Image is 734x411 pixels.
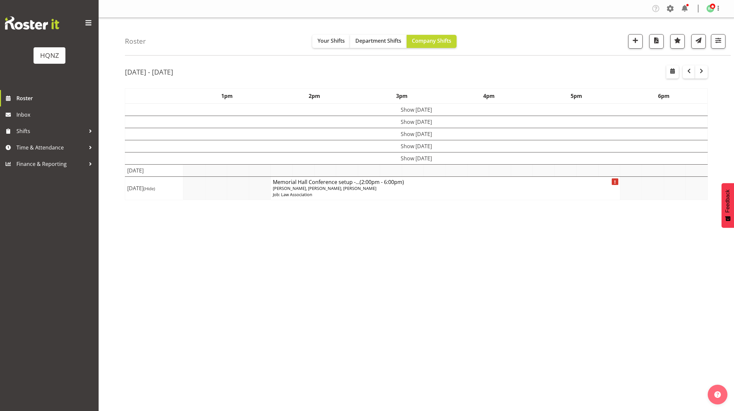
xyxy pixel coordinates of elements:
span: Roster [16,93,95,103]
button: Company Shifts [407,35,457,48]
span: Company Shifts [412,37,451,44]
button: Your Shifts [312,35,350,48]
td: Show [DATE] [125,116,708,128]
span: Feedback [725,190,731,213]
button: Download a PDF of the roster according to the set date range. [649,34,664,49]
span: (Hide) [144,186,155,192]
th: 1pm [183,88,271,103]
th: 5pm [533,88,620,103]
span: (2:00pm - 6:00pm) [360,178,404,186]
td: Show [DATE] [125,128,708,140]
th: 2pm [271,88,358,103]
button: Highlight an important date within the roster. [670,34,685,49]
span: Shifts [16,126,85,136]
td: [DATE] [125,164,183,176]
td: Show [DATE] [125,103,708,116]
button: Add a new shift [628,34,643,49]
img: Rosterit website logo [5,16,59,30]
h4: Memorial Hall Conference setup -... [273,179,618,185]
button: Send a list of all shifts for the selected filtered period to all rostered employees. [691,34,706,49]
img: rachael-simpson131.jpg [706,5,714,12]
button: Select a specific date within the roster. [666,65,679,79]
th: 4pm [445,88,533,103]
h4: Roster [125,37,146,45]
span: Finance & Reporting [16,159,85,169]
th: 3pm [358,88,445,103]
h2: [DATE] - [DATE] [125,68,173,76]
th: 6pm [620,88,707,103]
span: Inbox [16,110,95,120]
button: Feedback - Show survey [722,183,734,228]
span: Your Shifts [318,37,345,44]
span: [PERSON_NAME], [PERSON_NAME], [PERSON_NAME] [273,185,376,191]
button: Filter Shifts [711,34,725,49]
div: HQNZ [40,51,59,60]
td: [DATE] [125,176,183,200]
p: Job: Law Association [273,192,618,198]
button: Department Shifts [350,35,407,48]
span: Department Shifts [355,37,401,44]
img: help-xxl-2.png [714,391,721,398]
td: Show [DATE] [125,140,708,152]
td: Show [DATE] [125,152,708,164]
span: Time & Attendance [16,143,85,152]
